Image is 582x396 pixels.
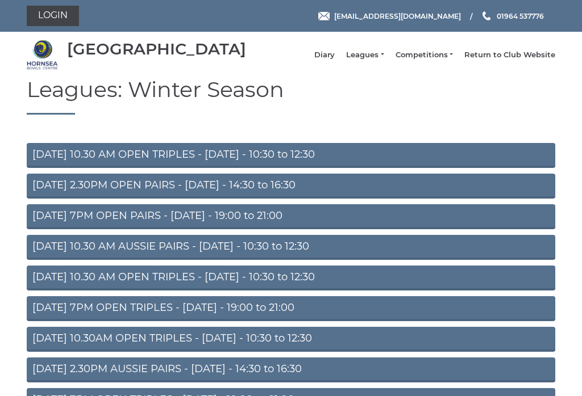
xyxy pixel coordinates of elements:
[483,11,490,20] img: Phone us
[481,11,544,22] a: Phone us 01964 537776
[334,11,461,20] span: [EMAIL_ADDRESS][DOMAIN_NAME]
[27,6,79,26] a: Login
[27,357,555,382] a: [DATE] 2.30PM AUSSIE PAIRS - [DATE] - 14:30 to 16:30
[27,327,555,352] a: [DATE] 10.30AM OPEN TRIPLES - [DATE] - 10:30 to 12:30
[27,143,555,168] a: [DATE] 10.30 AM OPEN TRIPLES - [DATE] - 10:30 to 12:30
[27,204,555,229] a: [DATE] 7PM OPEN PAIRS - [DATE] - 19:00 to 21:00
[27,266,555,290] a: [DATE] 10.30 AM OPEN TRIPLES - [DATE] - 10:30 to 12:30
[27,235,555,260] a: [DATE] 10.30 AM AUSSIE PAIRS - [DATE] - 10:30 to 12:30
[318,12,330,20] img: Email
[346,50,384,60] a: Leagues
[27,174,555,199] a: [DATE] 2.30PM OPEN PAIRS - [DATE] - 14:30 to 16:30
[27,78,555,115] h1: Leagues: Winter Season
[27,39,58,70] img: Hornsea Bowls Centre
[497,11,544,20] span: 01964 537776
[464,50,555,60] a: Return to Club Website
[27,296,555,321] a: [DATE] 7PM OPEN TRIPLES - [DATE] - 19:00 to 21:00
[314,50,335,60] a: Diary
[396,50,453,60] a: Competitions
[318,11,461,22] a: Email [EMAIL_ADDRESS][DOMAIN_NAME]
[67,40,246,58] div: [GEOGRAPHIC_DATA]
